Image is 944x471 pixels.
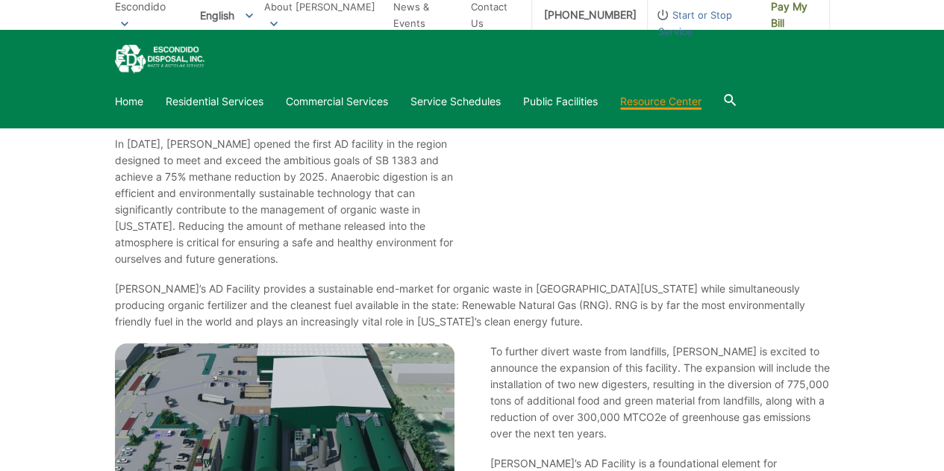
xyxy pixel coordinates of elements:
[115,93,143,110] a: Home
[115,136,454,267] p: In [DATE], [PERSON_NAME] opened the first AD facility in the region designed to meet and exceed t...
[410,93,501,110] a: Service Schedules
[115,281,830,330] p: [PERSON_NAME]’s AD Facility provides a sustainable end-market for organic waste in [GEOGRAPHIC_DA...
[166,93,263,110] a: Residential Services
[620,93,701,110] a: Resource Center
[490,343,830,442] p: To further divert waste from landfills, [PERSON_NAME] is excited to announce the expansion of thi...
[189,3,264,28] span: English
[523,93,598,110] a: Public Facilities
[115,45,204,74] a: EDCD logo. Return to the homepage.
[286,93,388,110] a: Commercial Services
